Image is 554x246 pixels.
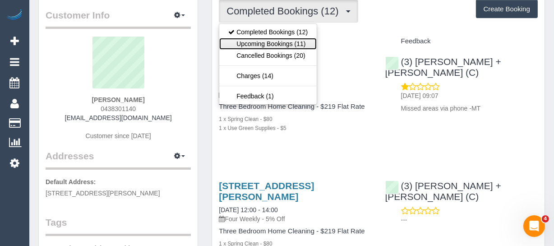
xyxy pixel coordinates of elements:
span: 0438301140 [101,105,136,112]
small: 1 x Use Green Supplies - $5 [219,125,286,131]
a: [DATE] 12:00 - 14:00 [219,206,277,214]
strong: [PERSON_NAME] [92,96,144,103]
p: --- [401,215,538,224]
a: Completed Bookings (12) [219,26,317,38]
a: [STREET_ADDRESS][PERSON_NAME] [219,181,314,201]
span: Completed Bookings (12) [226,5,343,17]
h4: Three Bedroom Home Cleaning - $219 Flat Rate [219,227,371,235]
a: Cancelled Bookings (20) [219,50,317,61]
span: Customer since [DATE] [86,132,151,139]
span: [STREET_ADDRESS][PERSON_NAME] [46,190,160,197]
img: Automaid Logo [5,9,23,22]
iframe: Intercom live chat [523,215,545,237]
label: Default Address: [46,177,96,186]
a: (3) [PERSON_NAME] + [PERSON_NAME] (C) [385,56,501,78]
p: [DATE] 09:07 [401,91,538,100]
legend: Customer Info [46,9,191,29]
p: Four Weekly - 5% Off [219,214,371,223]
span: 4 [542,215,549,223]
h4: Three Bedroom Home Cleaning - $219 Flat Rate [219,103,371,111]
a: Charges (14) [219,70,317,82]
a: (3) [PERSON_NAME] + [PERSON_NAME] (C) [385,181,501,202]
a: [EMAIL_ADDRESS][DOMAIN_NAME] [65,114,172,121]
a: Feedback (1) [219,90,317,102]
p: Missed areas via phone -MT [401,104,538,113]
a: Upcoming Bookings (11) [219,38,317,50]
small: 1 x Spring Clean - $80 [219,116,272,122]
legend: Tags [46,216,191,236]
h4: Feedback [385,37,538,45]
